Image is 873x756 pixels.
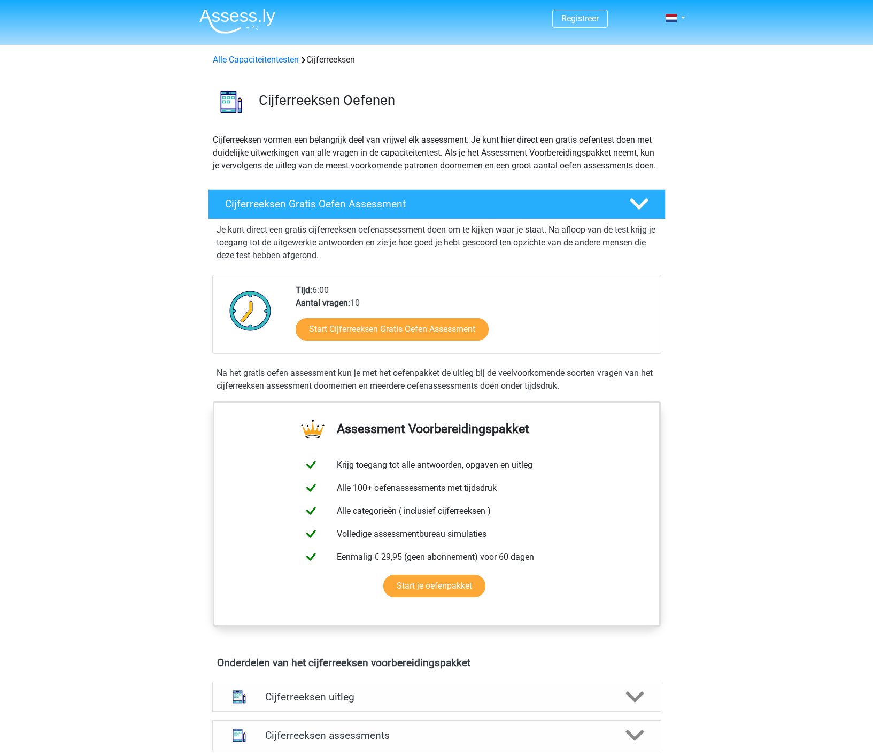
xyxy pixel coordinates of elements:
[223,284,277,337] img: Klok
[296,298,350,308] b: Aantal vragen:
[208,720,666,750] a: assessments Cijferreeksen assessments
[213,55,299,65] a: Alle Capaciteitentesten
[208,53,665,66] div: Cijferreeksen
[225,198,612,210] h4: Cijferreeksen Gratis Oefen Assessment
[208,79,254,125] img: cijferreeksen
[213,134,661,172] p: Cijferreeksen vormen een belangrijk deel van vrijwel elk assessment. Je kunt hier direct een grat...
[204,189,670,219] a: Cijferreeksen Gratis Oefen Assessment
[288,284,660,353] div: 6:00 10
[265,691,608,703] h4: Cijferreeksen uitleg
[217,657,656,669] h4: Onderdelen van het cijferreeksen voorbereidingspakket
[208,682,666,712] a: uitleg Cijferreeksen uitleg
[561,13,599,24] a: Registreer
[296,285,312,295] b: Tijd:
[296,318,489,341] a: Start Cijferreeksen Gratis Oefen Assessment
[383,575,485,597] a: Start je oefenpakket
[226,722,253,749] img: cijferreeksen assessments
[259,92,657,109] h3: Cijferreeksen Oefenen
[212,367,661,392] div: Na het gratis oefen assessment kun je met het oefenpakket de uitleg bij de veelvoorkomende soorte...
[199,9,275,34] img: Assessly
[265,729,608,742] h4: Cijferreeksen assessments
[226,683,253,711] img: cijferreeksen uitleg
[217,223,657,262] p: Je kunt direct een gratis cijferreeksen oefenassessment doen om te kijken waar je staat. Na afloo...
